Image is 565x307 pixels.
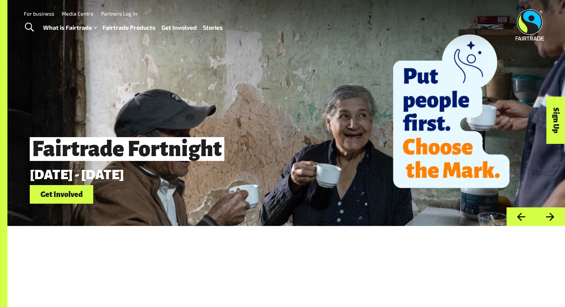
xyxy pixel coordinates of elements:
a: For business [24,10,54,17]
a: Toggle Search [20,18,38,37]
a: Get Involved [162,22,197,33]
a: Stories [203,22,223,33]
p: [DATE] - [DATE] [30,167,456,182]
a: Fairtrade Products [103,22,156,33]
img: Fairtrade Australia New Zealand logo [516,9,544,41]
span: Fairtrade Fortnight [30,137,224,161]
button: Next [536,207,565,226]
a: What is Fairtrade [43,22,97,33]
a: Media Centre [62,10,94,17]
a: Partners Log In [101,10,137,17]
button: Previous [506,207,536,226]
a: Get Involved [30,185,93,204]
